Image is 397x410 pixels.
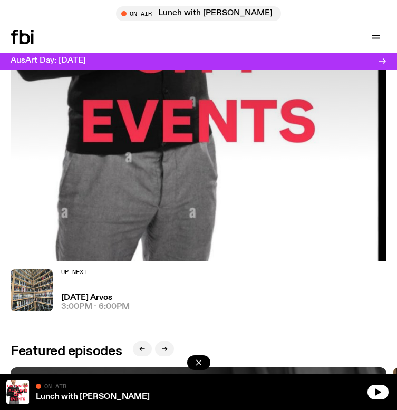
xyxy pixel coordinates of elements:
h2: Up Next [61,269,130,275]
h2: Featured episodes [11,346,122,358]
a: Lunch with [PERSON_NAME] [36,393,150,401]
button: On AirLunch with [PERSON_NAME] [116,6,281,21]
span: On Air [44,383,66,389]
span: 3:00pm - 6:00pm [61,303,130,311]
a: [DATE] Arvos [61,294,112,302]
img: A corner shot of the fbi music library [11,269,53,311]
h3: AusArt Day: [DATE] [11,57,86,65]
